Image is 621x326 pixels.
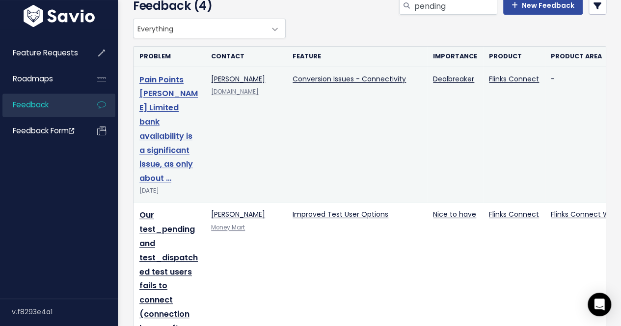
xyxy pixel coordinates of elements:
div: [DATE] [139,186,199,196]
span: Roadmaps [13,74,53,84]
a: Improved Test User Options [293,209,388,219]
img: logo-white.9d6f32f41409.svg [21,5,97,27]
a: [PERSON_NAME] [211,74,265,84]
a: Flinks Connect [489,209,539,219]
th: Feature [287,47,427,67]
a: Feedback [2,94,81,116]
span: Feature Requests [13,48,78,58]
th: Product [483,47,545,67]
span: Feedback form [13,125,74,136]
a: Money Mart [211,224,245,231]
a: Roadmaps [2,68,81,90]
th: Problem [134,47,205,67]
a: Pain Points [PERSON_NAME] Limited bank availability is a significant issue, as only about … [139,74,198,184]
span: Everything [133,19,286,38]
a: Conversion Issues - Connectivity [293,74,406,84]
a: Nice to have [433,209,476,219]
a: Feedback form [2,120,81,142]
div: v.f8293e4a1 [12,299,118,325]
div: Open Intercom Messenger [588,293,611,316]
a: Feature Requests [2,42,81,64]
span: Feedback [13,100,49,110]
span: Everything [134,19,266,38]
th: Contact [205,47,287,67]
th: Importance [427,47,483,67]
a: [DOMAIN_NAME] [211,88,259,96]
a: Flinks Connect [489,74,539,84]
a: [PERSON_NAME] [211,209,265,219]
a: Dealbreaker [433,74,474,84]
